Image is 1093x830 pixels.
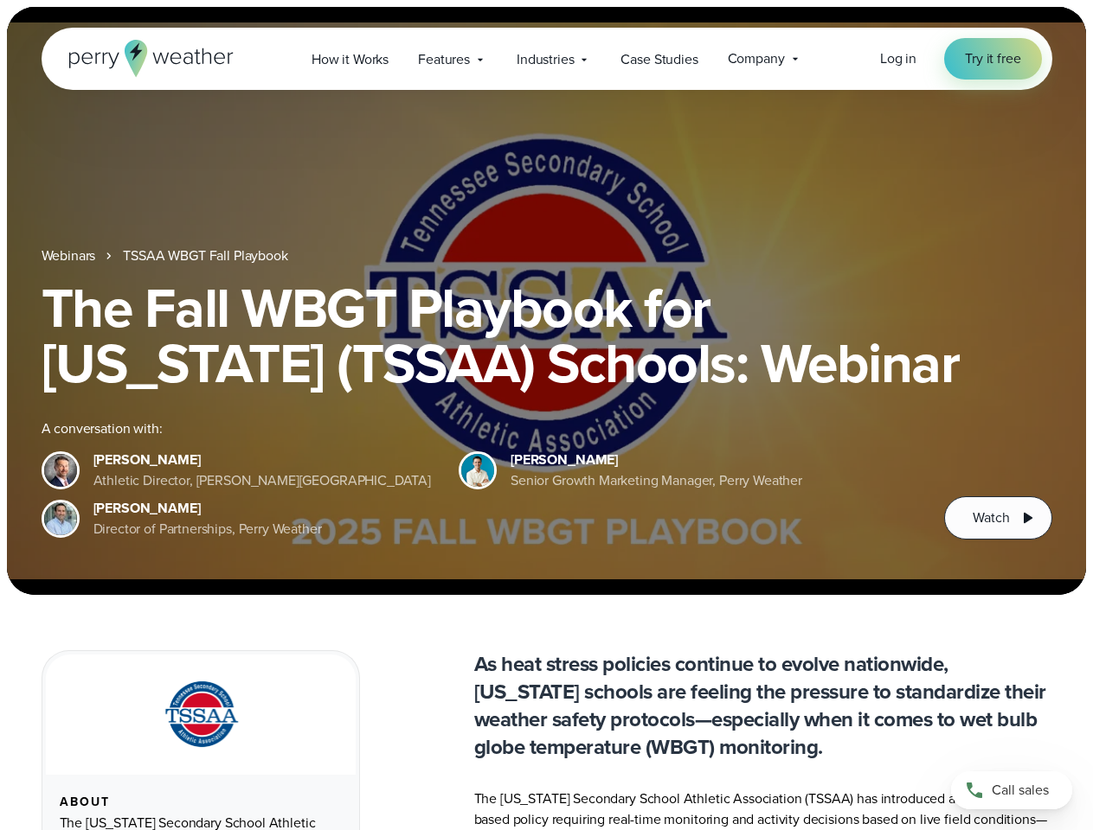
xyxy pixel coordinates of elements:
[606,41,712,77] a: Case Studies
[517,49,574,70] span: Industries
[992,780,1049,801] span: Call sales
[728,48,785,69] span: Company
[44,502,77,535] img: Jeff Wood
[42,246,96,266] a: Webinars
[944,38,1041,80] a: Try it free
[60,795,342,809] div: About
[312,49,389,70] span: How it Works
[511,450,802,470] div: [PERSON_NAME]
[297,41,403,77] a: How it Works
[880,48,916,68] span: Log in
[93,519,322,539] div: Director of Partnerships, Perry Weather
[880,48,916,69] a: Log in
[973,508,1009,528] span: Watch
[93,450,432,470] div: [PERSON_NAME]
[42,418,917,439] div: A conversation with:
[42,246,1052,266] nav: Breadcrumb
[42,280,1052,391] h1: The Fall WBGT Playbook for [US_STATE] (TSSAA) Schools: Webinar
[143,675,259,754] img: TSSAA-Tennessee-Secondary-School-Athletic-Association.svg
[511,470,802,491] div: Senior Growth Marketing Manager, Perry Weather
[474,650,1052,761] p: As heat stress policies continue to evolve nationwide, [US_STATE] schools are feeling the pressur...
[123,246,287,266] a: TSSAA WBGT Fall Playbook
[93,498,322,519] div: [PERSON_NAME]
[93,470,432,491] div: Athletic Director, [PERSON_NAME][GEOGRAPHIC_DATA]
[44,454,77,487] img: Brian Wyatt
[620,49,698,70] span: Case Studies
[951,771,1072,809] a: Call sales
[418,49,470,70] span: Features
[461,454,494,487] img: Spencer Patton, Perry Weather
[944,496,1051,539] button: Watch
[965,48,1020,69] span: Try it free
